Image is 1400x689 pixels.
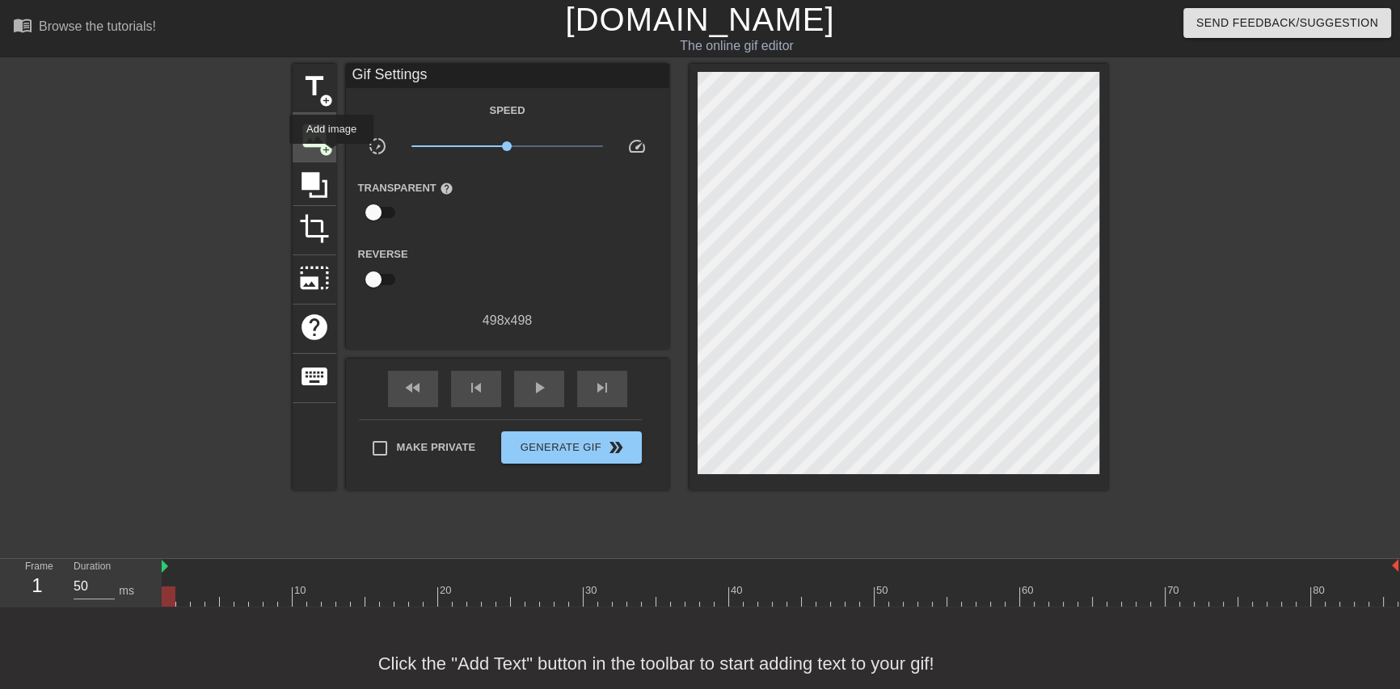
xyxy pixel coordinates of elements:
[474,36,998,56] div: The online gif editor
[592,378,612,397] span: skip_next
[299,312,330,342] span: help
[876,582,891,599] div: 50
[508,438,635,457] span: Generate Gif
[13,559,61,606] div: Frame
[25,571,49,600] div: 1
[319,94,333,107] span: add_circle
[501,431,641,464] button: Generate Gif
[440,182,453,195] span: help
[529,378,549,397] span: play_arrow
[13,15,32,35] span: menu_book
[119,582,134,599] div: ms
[466,378,486,397] span: skip_previous
[299,213,330,244] span: crop
[294,582,309,599] div: 10
[731,582,745,599] div: 40
[565,2,834,37] a: [DOMAIN_NAME]
[358,246,408,263] label: Reverse
[299,361,330,392] span: keyboard
[368,137,387,156] span: slow_motion_video
[585,582,600,599] div: 30
[299,120,330,151] span: image
[346,64,669,88] div: Gif Settings
[489,103,525,119] label: Speed
[606,438,626,457] span: double_arrow
[13,15,156,40] a: Browse the tutorials!
[627,137,647,156] span: speed
[1167,582,1182,599] div: 70
[299,263,330,293] span: photo_size_select_large
[440,582,454,599] div: 20
[74,562,111,572] label: Duration
[1392,559,1398,572] img: bound-end.png
[1313,582,1327,599] div: 80
[1196,13,1378,33] span: Send Feedback/Suggestion
[1183,8,1391,38] button: Send Feedback/Suggestion
[1022,582,1036,599] div: 60
[39,19,156,33] div: Browse the tutorials!
[397,439,476,456] span: Make Private
[403,378,423,397] span: fast_rewind
[346,311,669,330] div: 498 x 498
[319,143,333,157] span: add_circle
[358,180,453,196] label: Transparent
[299,71,330,102] span: title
